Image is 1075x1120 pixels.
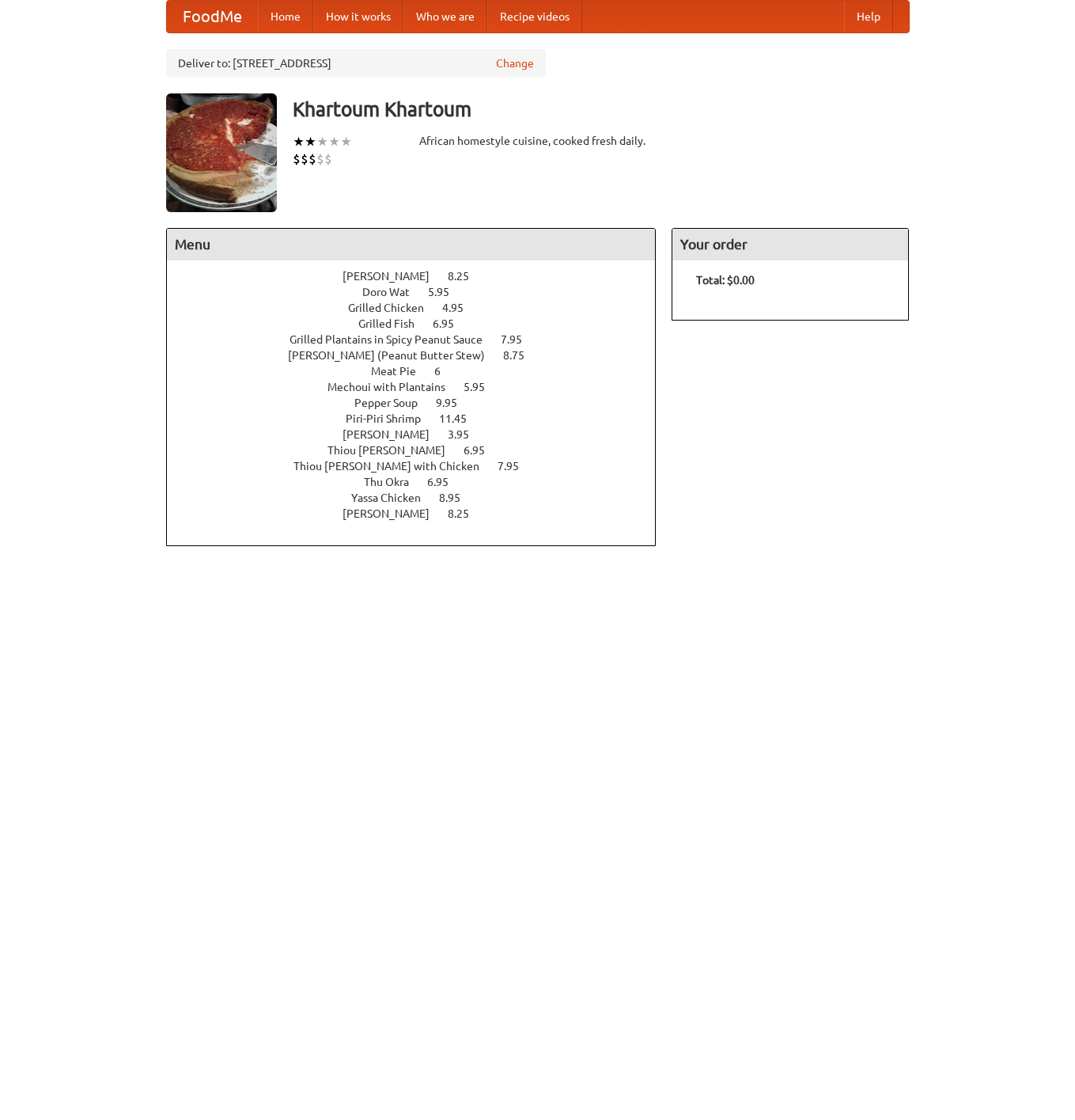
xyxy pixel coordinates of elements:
li: $ [293,150,301,168]
span: 11.45 [439,412,483,425]
a: Help [844,1,893,32]
span: 6.95 [433,317,470,330]
li: ★ [293,133,305,150]
a: Change [496,55,534,71]
a: [PERSON_NAME] 8.25 [343,507,498,520]
a: Grilled Fish 6.95 [358,317,483,330]
span: [PERSON_NAME] [343,270,445,283]
a: Meat Pie 6 [371,365,470,378]
span: 5.95 [428,286,465,298]
span: Grilled Plantains in Spicy Peanut Sauce [290,333,498,346]
span: 6 [434,365,456,378]
a: Thiou [PERSON_NAME] 6.95 [327,444,514,457]
div: African homestyle cuisine, cooked fresh daily. [419,133,657,149]
div: Deliver to: [STREET_ADDRESS] [166,49,546,78]
li: $ [324,150,332,168]
span: Thu Okra [364,476,425,488]
span: 8.75 [503,349,540,362]
span: [PERSON_NAME] [343,507,445,520]
a: Yassa Chicken 8.95 [351,492,490,504]
a: Thiou [PERSON_NAME] with Chicken 7.95 [293,460,548,473]
img: angular.jpg [166,93,277,212]
span: Thiou [PERSON_NAME] [327,444,461,457]
li: ★ [305,133,316,150]
li: $ [301,150,308,168]
h3: Khartoum Khartoum [293,93,910,125]
a: FoodMe [167,1,258,32]
li: $ [316,150,324,168]
span: 8.95 [439,492,476,504]
b: Total: $0.00 [696,274,755,287]
a: [PERSON_NAME] (Peanut Butter Stew) 8.75 [288,349,554,362]
a: [PERSON_NAME] 8.25 [343,270,498,283]
span: 6.95 [464,444,501,457]
a: [PERSON_NAME] 3.95 [343,428,498,441]
span: 6.95 [427,476,464,488]
a: Grilled Plantains in Spicy Peanut Sauce 7.95 [290,333,551,346]
a: Recipe videos [487,1,582,32]
a: Grilled Chicken 4.95 [348,302,493,314]
a: How it works [313,1,403,32]
span: 4.95 [442,302,479,314]
span: Thiou [PERSON_NAME] with Chicken [293,460,495,473]
a: Home [258,1,313,32]
span: Grilled Chicken [348,302,440,314]
a: Pepper Soup 9.95 [354,397,486,409]
span: 5.95 [464,381,501,393]
span: Pepper Soup [354,397,433,409]
h4: Your order [672,229,908,260]
h4: Menu [167,229,656,260]
span: [PERSON_NAME] [343,428,445,441]
li: ★ [328,133,340,150]
span: 7.95 [498,460,535,473]
span: 3.95 [448,428,485,441]
a: Who we are [403,1,487,32]
span: [PERSON_NAME] (Peanut Butter Stew) [288,349,501,362]
span: 9.95 [436,397,473,409]
span: Mechoui with Plantains [327,381,461,393]
span: 8.25 [448,270,485,283]
span: Meat Pie [371,365,432,378]
span: Yassa Chicken [351,492,437,504]
span: Grilled Fish [358,317,430,330]
a: Piri-Piri Shrimp 11.45 [346,412,496,425]
li: ★ [316,133,328,150]
a: Thu Okra 6.95 [364,476,478,488]
li: ★ [340,133,352,150]
a: Mechoui with Plantains 5.95 [327,381,514,393]
span: 7.95 [501,333,538,346]
span: Doro Wat [362,286,426,298]
span: 8.25 [448,507,485,520]
span: Piri-Piri Shrimp [346,412,437,425]
a: Doro Wat 5.95 [362,286,479,298]
li: $ [308,150,316,168]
